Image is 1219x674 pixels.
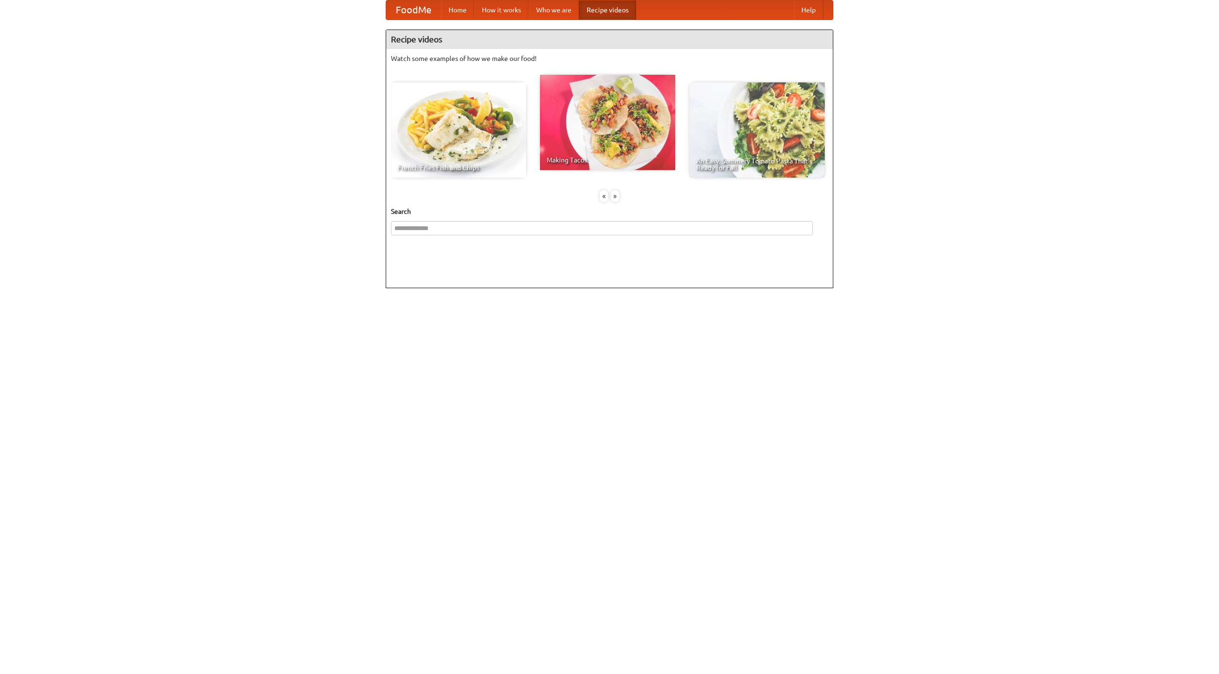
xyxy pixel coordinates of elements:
[398,164,520,171] span: French Fries Fish and Chips
[386,30,833,49] h4: Recipe videos
[386,0,441,20] a: FoodMe
[391,207,828,216] h5: Search
[529,0,579,20] a: Who we are
[611,190,619,202] div: »
[441,0,474,20] a: Home
[794,0,823,20] a: Help
[547,157,669,163] span: Making Tacos
[689,82,825,178] a: An Easy, Summery Tomato Pasta That's Ready for Fall
[696,158,818,171] span: An Easy, Summery Tomato Pasta That's Ready for Fall
[579,0,636,20] a: Recipe videos
[600,190,608,202] div: «
[391,54,828,63] p: Watch some examples of how we make our food!
[391,82,526,178] a: French Fries Fish and Chips
[540,75,675,170] a: Making Tacos
[474,0,529,20] a: How it works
